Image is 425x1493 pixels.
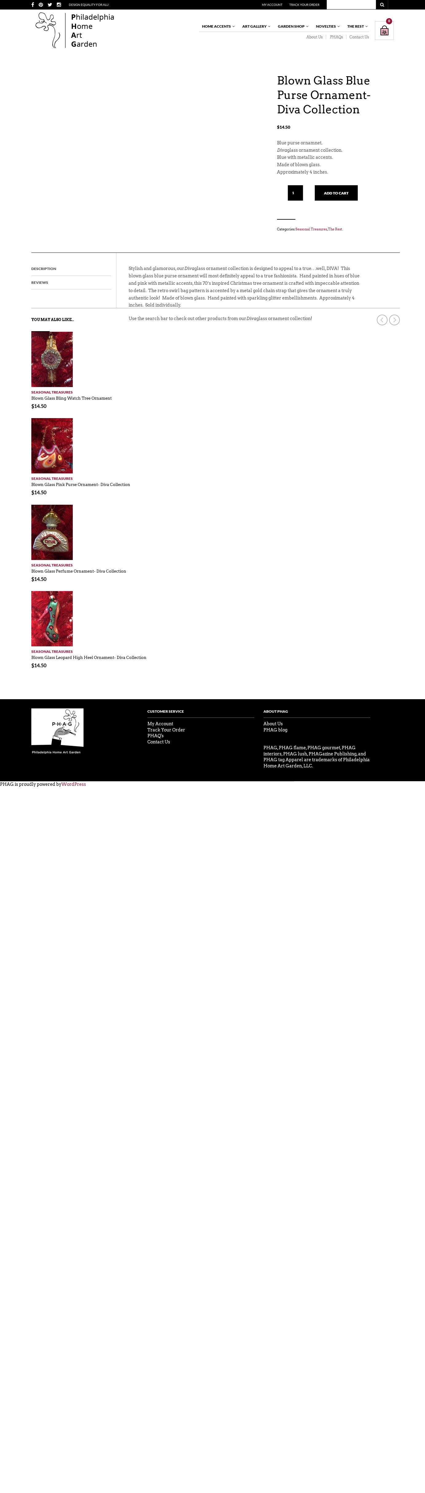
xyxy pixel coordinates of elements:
span: $ [31,489,34,495]
em: Diva [246,316,256,321]
strong: You may also like… [31,317,74,322]
a: PHAQs [326,35,346,40]
a: Novelties [313,21,341,32]
a: Blown Glass Perfume Ornament- Diva Collection [31,566,126,574]
p: glass ornament collection. [277,147,394,154]
bdi: 14.50 [31,489,46,495]
a: My Account [147,721,173,726]
p: Use the search bar to check out other products from our glass ornament collection! [129,315,361,329]
a: Description [31,262,56,276]
a: Garden Shop [275,21,309,32]
a: The Rest [328,227,342,231]
span: $ [31,662,34,668]
a: Seasonal Treasures [31,473,400,481]
div: 0 [386,18,392,24]
p: Approximately 4 inches. [277,169,394,176]
span: $ [277,124,279,130]
img: phag-logo-compressor.gif [31,708,84,754]
a: Reviews [31,276,48,289]
a: Seasonal Treasures [31,387,400,395]
h4: Customer Service [147,708,254,718]
span: $ [31,576,34,582]
bdi: 14.50 [31,403,46,409]
p: Blue with metallic accents. [277,154,394,161]
a: Home Accents [199,21,236,32]
h4: About PHag [263,708,370,718]
a: Blown Glass Bling Watch Tree Ornament [31,393,112,401]
a: Track Your Order [147,727,185,732]
a: Blown Glass Leopard High Heel Ornament- Diva Collection [31,652,146,660]
a: WordPress [61,782,86,787]
bdi: 14.50 [31,576,46,582]
bdi: 14.50 [31,662,46,668]
a: Contact Us [346,35,369,40]
a: Seasonal Treasures [31,646,400,654]
input: Qty [288,185,303,201]
a: About Us [302,35,326,40]
p: Blue purse ornamnet. [277,139,394,147]
a: My Account [262,3,283,6]
button: Add to cart [315,185,358,201]
p: PHAG, PHAG flame, PHAG gourmet, PHAG interiors, PHAG lush, PHAGazine Publishing, and PHAG tag App... [263,745,370,769]
p: Made of blown glass. [277,161,394,169]
a: Track Your Order [289,3,319,6]
bdi: 14.50 [277,124,290,130]
a: The Rest [344,21,368,32]
p: Stylish and glamorous, our glass ornament collection is designed to appeal to a true. . .well, DI... [129,265,361,315]
a: Blown Glass Pink Purse Ornament- Diva Collection [31,479,130,487]
span: $ [31,403,34,409]
a: Contact Us [147,739,170,744]
a: Seasonal Treasures [31,560,400,568]
a: About Us [263,721,283,726]
a: PHAQ's [147,733,164,738]
a: Seasonal Treasures [295,227,327,231]
span: Categories: , . [277,226,394,233]
em: Diva [277,148,287,153]
a: PHAG blog [263,727,287,732]
a: Art Gallery [239,21,271,32]
h1: Blown Glass Blue Purse Ornament- Diva Collection [277,73,394,116]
